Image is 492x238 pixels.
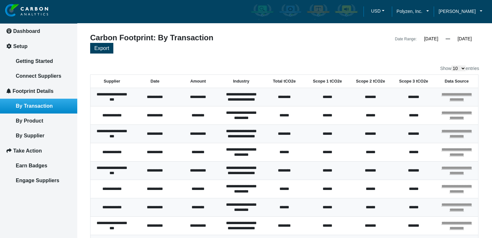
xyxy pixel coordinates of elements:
[392,8,434,15] a: Polyzen, Inc.
[263,75,306,88] th: Total tCO2e: activate to sort column ascending
[277,2,304,21] div: Carbon Efficient
[305,2,332,21] div: Carbon Offsetter
[278,4,302,20] img: carbon-efficient-enabled.png
[16,58,53,64] span: Getting Started
[439,8,476,15] span: [PERSON_NAME]
[16,73,61,79] span: Connect Suppliers
[395,35,417,43] div: Date Range:
[90,75,134,88] th: Supplier: activate to sort column ascending
[446,36,450,41] span: —
[440,65,479,71] label: Show entries
[16,178,59,183] span: Engage Suppliers
[220,75,263,88] th: Industry: activate to sort column ascending
[85,34,285,43] div: Carbon Footprint: By Transaction
[397,8,422,15] span: Polyzen, Inc.
[16,133,44,138] span: By Supplier
[249,2,276,21] div: Carbon Aware
[7,35,17,45] div: Navigation go back
[306,75,349,88] th: Scope 1 tCO2e: activate to sort column ascending
[334,4,358,20] img: carbon-advocate-enabled.png
[333,2,360,21] div: Carbon Advocate
[13,148,42,154] span: Take Action
[5,4,48,17] img: insight-logo-2.png
[13,44,27,49] span: Setup
[8,79,118,93] input: Enter your email address
[16,163,47,168] span: Earn Badges
[435,75,478,88] th: Data Source
[434,8,487,15] a: [PERSON_NAME]
[349,75,392,88] th: Scope 2 tCO2e: activate to sort column ascending
[94,187,117,196] em: Submit
[13,28,40,34] span: Dashboard
[8,60,118,74] input: Enter your last name
[43,36,118,45] div: Leave a message
[90,43,113,54] button: Export
[250,4,274,20] img: carbon-aware-enabled.png
[16,103,53,109] span: By Transaction
[392,75,435,88] th: Scope 3 tCO2e: activate to sort column ascending
[364,6,392,17] a: USDUSD
[13,88,53,94] span: Footprint Details
[106,3,121,19] div: Minimize live chat window
[8,98,118,182] textarea: Type your message and click 'Submit'
[176,75,220,88] th: Amount: activate to sort column ascending
[306,4,330,20] img: carbon-offsetter-enabled.png
[133,75,176,88] th: Date: activate to sort column ascending
[94,45,109,51] span: Export
[16,118,43,124] span: By Product
[368,6,387,16] button: USD
[451,65,466,71] select: Showentries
